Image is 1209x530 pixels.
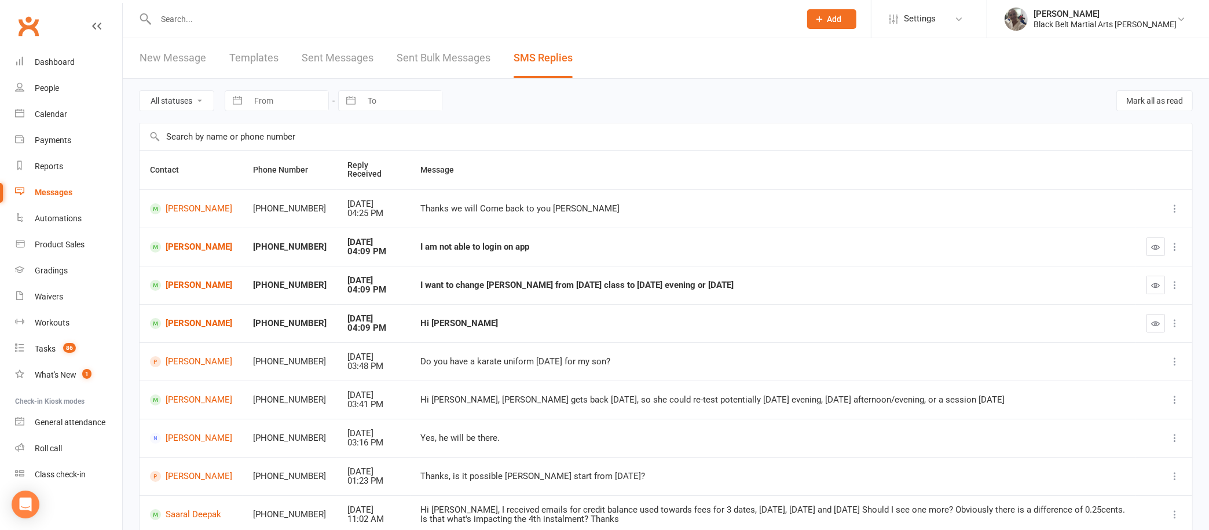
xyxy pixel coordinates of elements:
input: Search by name or phone number [140,123,1192,150]
a: [PERSON_NAME] [150,394,232,405]
th: Phone Number [243,151,337,189]
span: Add [827,14,842,24]
th: Contact [140,151,243,189]
div: 04:09 PM [347,285,400,295]
div: Calendar [35,109,67,119]
div: Open Intercom Messenger [12,491,39,518]
a: Automations [15,206,122,232]
div: Class check-in [35,470,86,479]
div: Automations [35,214,82,223]
div: [PHONE_NUMBER] [253,242,327,252]
div: [PHONE_NUMBER] [253,433,327,443]
div: Messages [35,188,72,197]
div: [DATE] [347,276,400,286]
a: [PERSON_NAME] [150,242,232,253]
a: [PERSON_NAME] [150,433,232,444]
div: 03:16 PM [347,438,400,448]
div: Thanks, is it possible [PERSON_NAME] start from [DATE]? [421,471,1126,481]
a: Messages [15,180,122,206]
input: Search... [152,11,792,27]
div: 03:48 PM [347,361,400,371]
a: SMS Replies [514,38,573,78]
div: [DATE] [347,314,400,324]
button: Mark all as read [1116,90,1193,111]
div: I want to change [PERSON_NAME] from [DATE] class to [DATE] evening or [DATE] [421,280,1126,290]
div: Yes, he will be there. [421,433,1126,443]
div: Workouts [35,318,69,327]
a: [PERSON_NAME] [150,471,232,482]
div: [PHONE_NUMBER] [253,471,327,481]
a: Clubworx [14,12,43,41]
img: thumb_image1542407505.png [1005,8,1028,31]
div: 04:09 PM [347,323,400,333]
div: 03:41 PM [347,400,400,410]
div: 04:09 PM [347,247,400,257]
th: Reply Received [337,151,411,189]
div: Reports [35,162,63,171]
div: Hi [PERSON_NAME], [PERSON_NAME] gets back [DATE], so she could re-test potentially [DATE] evening... [421,395,1126,405]
th: Message [411,151,1136,189]
div: [PHONE_NUMBER] [253,510,327,520]
a: Waivers [15,284,122,310]
div: [PHONE_NUMBER] [253,357,327,367]
div: [DATE] [347,505,400,515]
span: 86 [63,343,76,353]
div: [DATE] [347,237,400,247]
div: [PHONE_NUMBER] [253,319,327,328]
a: [PERSON_NAME] [150,356,232,367]
input: To [361,91,442,111]
div: 11:02 AM [347,514,400,524]
a: Payments [15,127,122,153]
button: Add [807,9,856,29]
a: What's New1 [15,362,122,388]
div: [PHONE_NUMBER] [253,280,327,290]
a: Tasks 86 [15,336,122,362]
a: People [15,75,122,101]
div: [DATE] [347,352,400,362]
div: [PHONE_NUMBER] [253,395,327,405]
a: [PERSON_NAME] [150,203,232,214]
div: [DATE] [347,467,400,477]
div: [DATE] [347,429,400,438]
div: Product Sales [35,240,85,249]
div: People [35,83,59,93]
a: Saaral Deepak [150,509,232,520]
div: Dashboard [35,57,75,67]
div: Roll call [35,444,62,453]
div: [DATE] [347,390,400,400]
a: Reports [15,153,122,180]
a: Templates [229,38,279,78]
a: [PERSON_NAME] [150,318,232,329]
div: 01:23 PM [347,476,400,486]
div: Hi [PERSON_NAME], I received emails for credit balance used towards fees for 3 dates, [DATE], [DA... [421,505,1126,524]
div: Black Belt Martial Arts [PERSON_NAME] [1034,19,1177,30]
div: Tasks [35,344,56,353]
a: Product Sales [15,232,122,258]
a: General attendance kiosk mode [15,410,122,436]
a: Workouts [15,310,122,336]
a: Class kiosk mode [15,462,122,488]
span: 1 [82,369,91,379]
a: [PERSON_NAME] [150,280,232,291]
div: Hi [PERSON_NAME] [421,319,1126,328]
a: New Message [140,38,206,78]
a: Sent Bulk Messages [397,38,490,78]
div: What's New [35,370,76,379]
div: Do you have a karate uniform [DATE] for my son? [421,357,1126,367]
a: Gradings [15,258,122,284]
div: [DATE] [347,199,400,209]
a: Calendar [15,101,122,127]
span: Settings [904,6,936,32]
div: [PERSON_NAME] [1034,9,1177,19]
div: [PHONE_NUMBER] [253,204,327,214]
div: General attendance [35,418,105,427]
div: 04:25 PM [347,209,400,218]
div: I am not able to login on app [421,242,1126,252]
div: Thanks we will Come back to you [PERSON_NAME] [421,204,1126,214]
div: Payments [35,136,71,145]
div: Waivers [35,292,63,301]
a: Dashboard [15,49,122,75]
div: Gradings [35,266,68,275]
a: Sent Messages [302,38,373,78]
input: From [248,91,328,111]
